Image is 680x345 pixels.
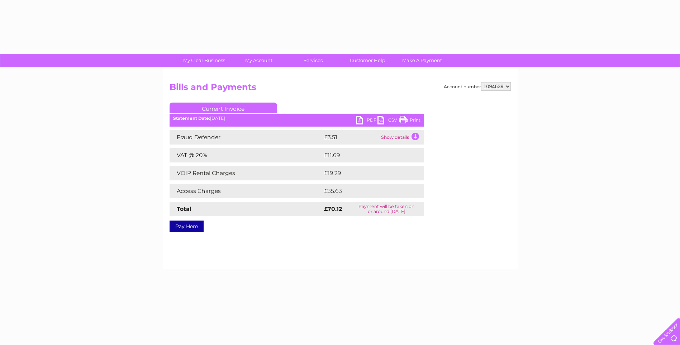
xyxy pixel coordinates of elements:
[399,116,420,126] a: Print
[444,82,511,91] div: Account number
[284,54,343,67] a: Services
[322,184,409,198] td: £35.63
[393,54,452,67] a: Make A Payment
[170,116,424,121] div: [DATE]
[338,54,397,67] a: Customer Help
[173,115,210,121] b: Statement Date:
[322,166,409,180] td: £19.29
[170,130,322,145] td: Fraud Defender
[229,54,288,67] a: My Account
[356,116,377,126] a: PDF
[170,221,204,232] a: Pay Here
[170,103,277,113] a: Current Invoice
[170,184,322,198] td: Access Charges
[379,130,424,145] td: Show details
[324,205,342,212] strong: £70.12
[322,148,408,162] td: £11.69
[170,82,511,96] h2: Bills and Payments
[170,148,322,162] td: VAT @ 20%
[349,202,424,216] td: Payment will be taken on or around [DATE]
[175,54,234,67] a: My Clear Business
[377,116,399,126] a: CSV
[322,130,379,145] td: £3.51
[177,205,191,212] strong: Total
[170,166,322,180] td: VOIP Rental Charges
